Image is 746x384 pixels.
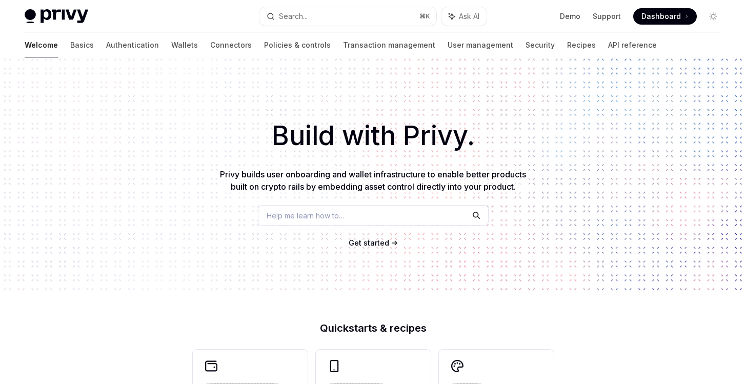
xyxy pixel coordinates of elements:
span: Get started [349,238,389,247]
button: Toggle dark mode [705,8,721,25]
a: Support [593,11,621,22]
a: Recipes [567,33,596,57]
button: Ask AI [441,7,487,26]
button: Search...⌘K [259,7,436,26]
a: Security [526,33,555,57]
img: light logo [25,9,88,24]
a: Wallets [171,33,198,57]
span: Privy builds user onboarding and wallet infrastructure to enable better products built on crypto ... [220,169,526,192]
h2: Quickstarts & recipes [193,323,554,333]
div: Search... [279,10,308,23]
a: Policies & controls [264,33,331,57]
a: Basics [70,33,94,57]
a: Dashboard [633,8,697,25]
a: API reference [608,33,657,57]
a: Welcome [25,33,58,57]
span: Ask AI [459,11,479,22]
a: Authentication [106,33,159,57]
span: Dashboard [641,11,681,22]
a: Get started [349,238,389,248]
a: Demo [560,11,580,22]
h1: Build with Privy. [16,116,730,156]
a: User management [448,33,513,57]
a: Connectors [210,33,252,57]
span: ⌘ K [419,12,430,21]
span: Help me learn how to… [267,210,345,221]
a: Transaction management [343,33,435,57]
